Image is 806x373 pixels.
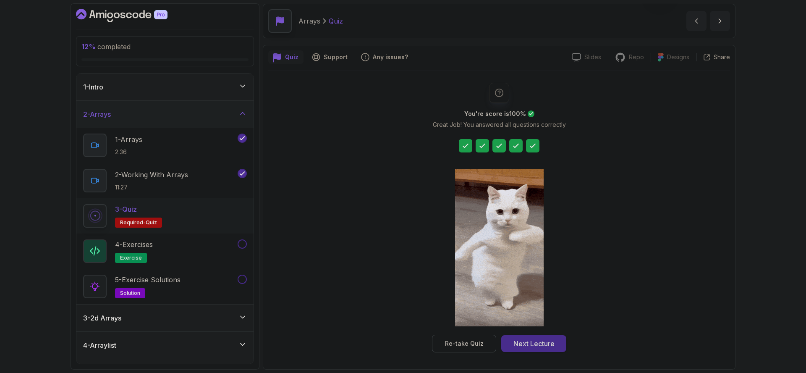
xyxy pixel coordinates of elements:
button: Feedback button [356,50,413,64]
div: Next Lecture [513,339,555,349]
p: 5 - Exercise Solutions [115,275,181,285]
p: Designs [667,53,689,61]
button: Next Lecture [501,335,566,352]
button: quiz button [268,50,304,64]
p: Quiz [329,16,343,26]
button: 3-2d Arrays [76,305,254,331]
button: next content [710,11,730,31]
a: Dashboard [76,9,187,22]
p: 4 - Exercises [115,239,153,250]
button: 4-Exercisesexercise [83,239,247,263]
p: 2:36 [115,148,142,156]
img: cool-cat [455,169,544,326]
p: Support [324,53,348,61]
button: Support button [307,50,353,64]
button: 1-Arrays2:36 [83,134,247,157]
p: Any issues? [373,53,408,61]
h3: 4 - Arraylist [83,340,116,350]
h3: 3 - 2d Arrays [83,313,121,323]
button: Re-take Quiz [432,335,496,352]
p: 2 - Working With Arrays [115,170,188,180]
p: Quiz [285,53,298,61]
p: Slides [584,53,601,61]
button: 2-Arrays [76,101,254,128]
span: exercise [120,255,142,261]
button: 5-Exercise Solutionssolution [83,275,247,298]
button: 3-QuizRequired-quiz [83,204,247,228]
p: Great Job! You answered all questions correctly [433,121,566,129]
p: Arrays [298,16,320,26]
p: Repo [629,53,644,61]
h3: 2 - Arrays [83,109,111,119]
p: 3 - Quiz [115,204,137,214]
button: Share [696,53,730,61]
button: 1-Intro [76,74,254,100]
div: Re-take Quiz [445,339,484,348]
p: Share [714,53,730,61]
span: solution [120,290,140,297]
p: 11:27 [115,183,188,192]
span: completed [81,42,131,51]
h2: You're score is 100 % [464,110,526,118]
button: 4-Arraylist [76,332,254,359]
span: Required- [120,219,146,226]
h3: 1 - Intro [83,82,103,92]
button: 2-Working With Arrays11:27 [83,169,247,192]
p: 1 - Arrays [115,134,142,144]
span: quiz [146,219,157,226]
span: 12 % [81,42,96,51]
button: previous content [686,11,707,31]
